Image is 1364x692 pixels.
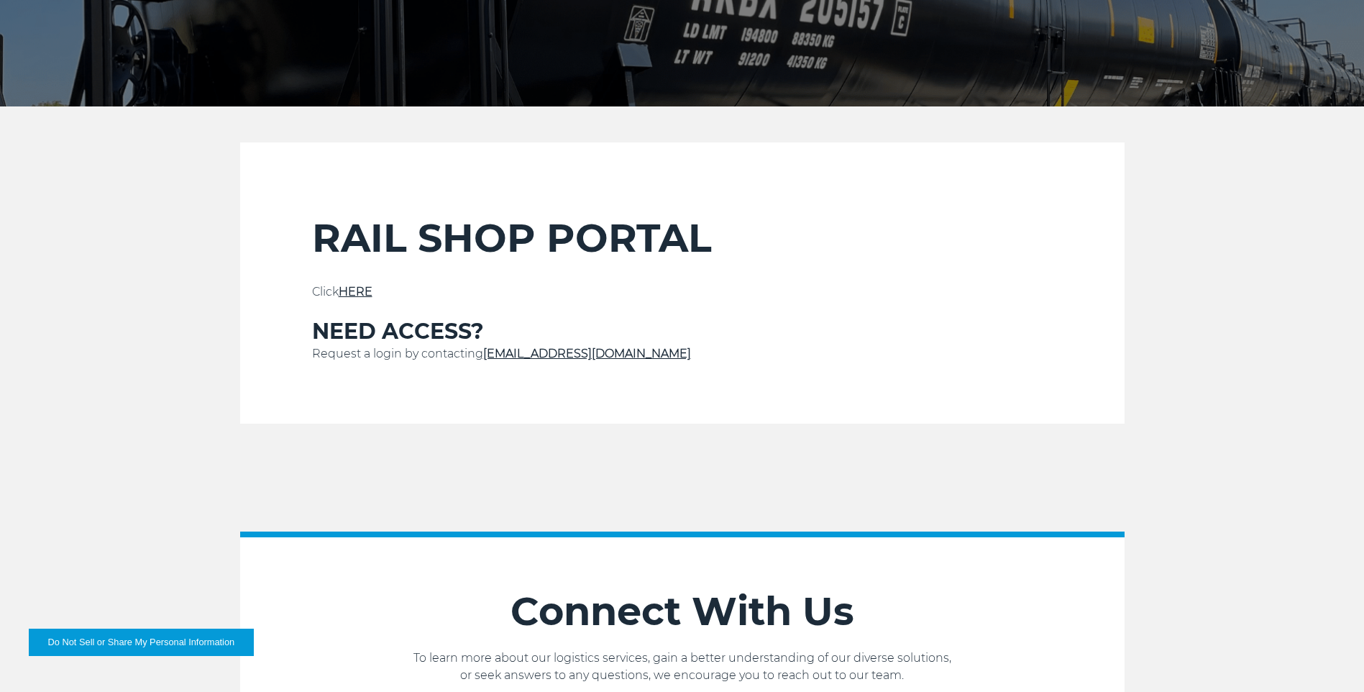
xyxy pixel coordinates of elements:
[483,347,691,360] a: [EMAIL_ADDRESS][DOMAIN_NAME]
[312,345,1053,363] p: Request a login by contacting
[240,650,1125,684] p: To learn more about our logistics services, gain a better understanding of our diverse solutions,...
[339,285,372,299] a: HERE
[312,214,1053,262] h2: RAIL SHOP PORTAL
[240,588,1125,635] h2: Connect With Us
[312,283,1053,301] p: Click
[312,318,1053,345] h3: NEED ACCESS?
[29,629,254,656] button: Do Not Sell or Share My Personal Information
